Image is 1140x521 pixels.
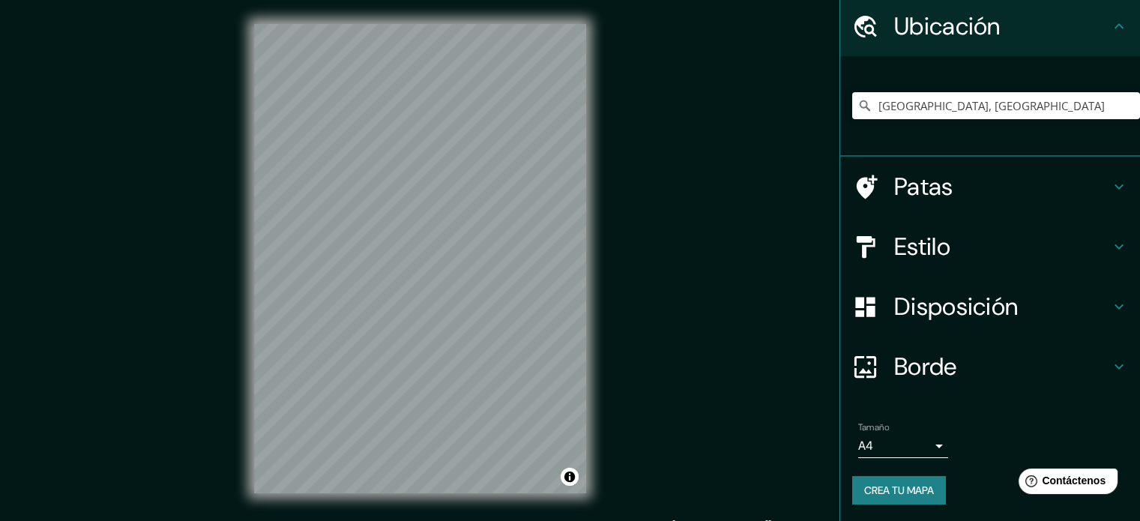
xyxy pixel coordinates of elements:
[852,92,1140,119] input: Elige tu ciudad o zona
[894,231,950,262] font: Estilo
[1007,463,1124,505] iframe: Lanzador de widgets de ayuda
[840,337,1140,397] div: Borde
[858,434,948,458] div: A4
[254,24,586,493] canvas: Mapa
[840,157,1140,217] div: Patas
[561,468,579,486] button: Activar o desactivar atribución
[840,277,1140,337] div: Disposición
[894,10,1001,42] font: Ubicación
[858,421,889,433] font: Tamaño
[852,476,946,505] button: Crea tu mapa
[864,484,934,497] font: Crea tu mapa
[858,438,873,454] font: A4
[894,351,957,382] font: Borde
[840,217,1140,277] div: Estilo
[894,291,1018,322] font: Disposición
[894,171,953,202] font: Patas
